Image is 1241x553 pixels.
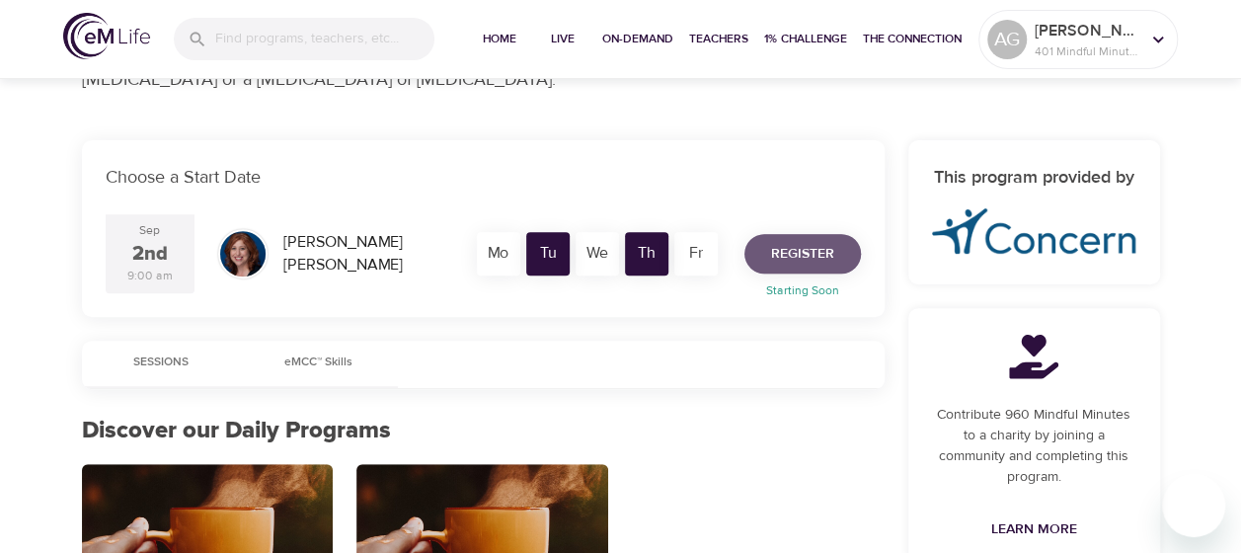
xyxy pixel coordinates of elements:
[127,268,173,284] div: 9:00 am
[764,29,847,49] span: 1% Challenge
[477,232,520,276] div: Mo
[625,232,668,276] div: Th
[983,512,1085,548] a: Learn More
[744,234,861,274] button: Register
[771,242,834,267] span: Register
[932,208,1136,255] img: concern-logo%20%281%29.png
[987,20,1027,59] div: AG
[526,232,570,276] div: Tu
[94,353,228,373] span: Sessions
[139,222,160,239] div: Sep
[674,232,718,276] div: Fr
[1035,19,1139,42] p: [PERSON_NAME]
[215,18,434,60] input: Find programs, teachers, etc...
[63,13,150,59] img: logo
[1035,42,1139,60] p: 401 Mindful Minutes
[689,29,748,49] span: Teachers
[476,29,523,49] span: Home
[106,164,861,191] p: Choose a Start Date
[132,240,168,269] div: 2nd
[252,353,386,373] span: eMCC™ Skills
[82,413,885,448] p: Discover our Daily Programs
[991,517,1077,542] span: Learn More
[1162,474,1225,537] iframe: Button to launch messaging window
[539,29,586,49] span: Live
[733,281,873,299] p: Starting Soon
[863,29,962,49] span: The Connection
[602,29,673,49] span: On-Demand
[932,405,1136,488] p: Contribute 960 Mindful Minutes to a charity by joining a community and completing this program.
[576,232,619,276] div: We
[275,223,458,284] div: [PERSON_NAME] [PERSON_NAME]
[932,164,1136,193] h6: This program provided by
